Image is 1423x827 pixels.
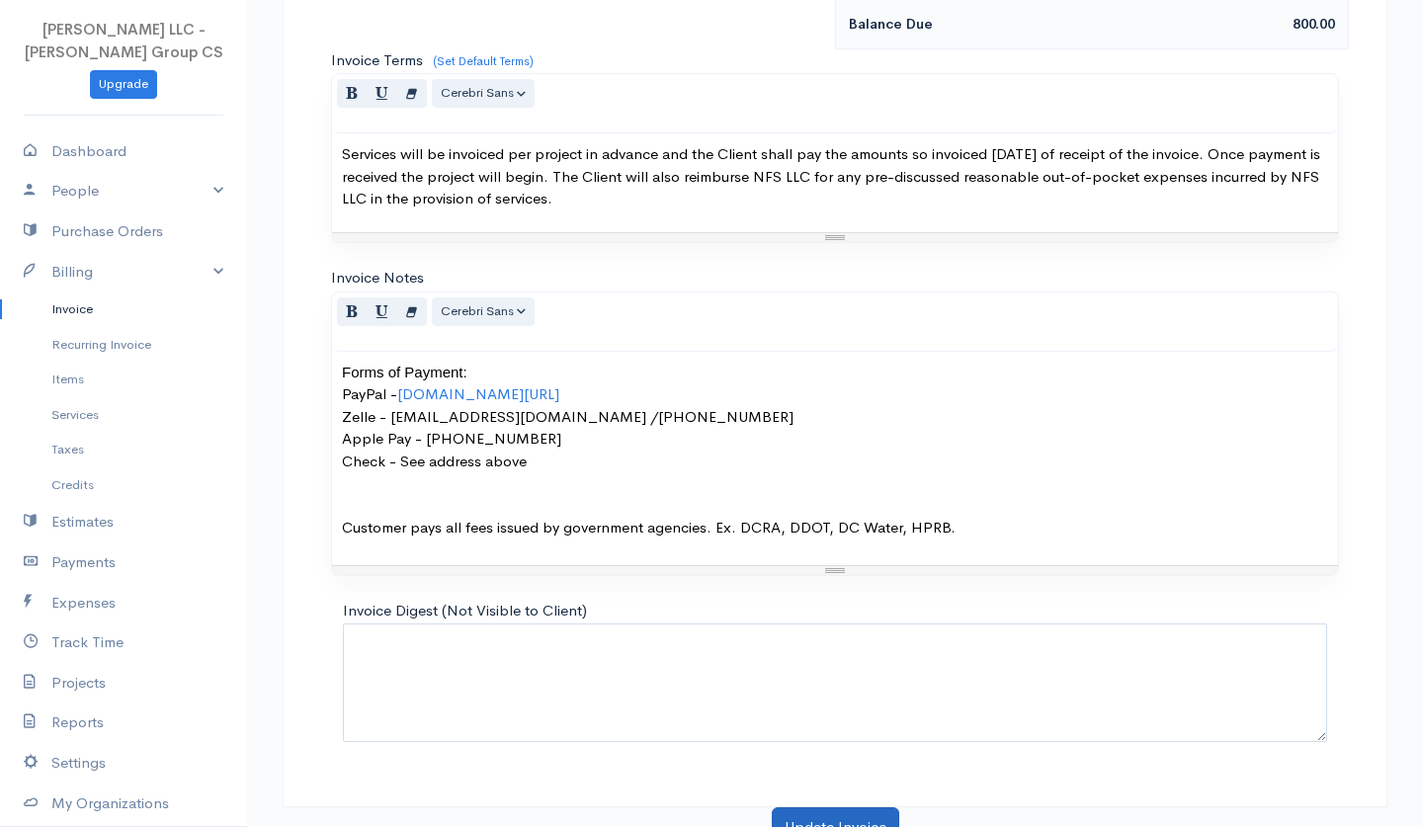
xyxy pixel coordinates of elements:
[343,600,587,622] label: Invoice Digest (Not Visible to Client)
[396,297,427,326] button: Remove Font Style (⌘+\)
[342,364,467,380] span: Forms of Payment:
[441,302,514,319] span: Cerebri Sans
[331,267,424,289] label: Invoice Notes
[331,49,423,72] label: Invoice Terms
[441,84,514,101] span: Cerebri Sans
[342,452,527,470] span: Check - See address above
[367,79,397,108] button: Underline (⌘+U)
[25,20,223,61] span: [PERSON_NAME] LLC - [PERSON_NAME] Group CS
[1293,15,1335,33] span: 800.00
[337,297,368,326] button: Bold (⌘+B)
[432,297,535,326] button: Font Family
[367,297,397,326] button: Underline (⌘+U)
[432,79,535,108] button: Font Family
[658,407,794,426] span: [PHONE_NUMBER]
[396,79,427,108] button: Remove Font Style (⌘+\)
[332,133,1338,232] div: Services will be invoiced per project in advance and the Client shall pay the amounts so invoiced...
[433,53,534,69] a: (Set Default Terms)
[342,429,561,448] span: Apple Pay - [PHONE_NUMBER]
[342,362,1328,539] p: PayPal - Customer pays all fees issued by government agencies. Ex. DCRA, DDOT, DC Water, HPRB.
[90,70,157,99] a: Upgrade
[849,15,933,33] strong: Balance Due
[342,407,658,426] span: Zelle - [EMAIL_ADDRESS][DOMAIN_NAME] /
[332,233,1338,242] div: Resize
[337,79,368,108] button: Bold (⌘+B)
[397,384,559,403] a: [DOMAIN_NAME][URL]
[332,566,1338,575] div: Resize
